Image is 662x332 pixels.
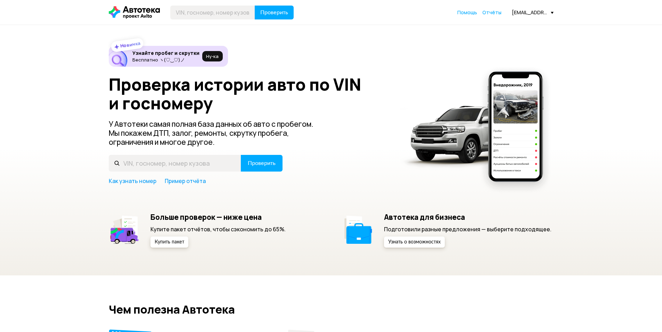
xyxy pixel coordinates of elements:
[248,160,276,166] span: Проверить
[260,10,288,15] span: Проверить
[384,213,551,222] h5: Автотека для бизнеса
[109,155,241,172] input: VIN, госномер, номер кузова
[170,6,255,19] input: VIN, госномер, номер кузова
[482,9,501,16] a: Отчёты
[255,6,294,19] button: Проверить
[150,236,188,248] button: Купить пакет
[165,177,206,185] a: Пример отчёта
[109,75,391,113] h1: Проверка истории авто по VIN и госномеру
[109,177,156,185] a: Как узнать номер
[384,225,551,233] p: Подготовили разные предложения — выберите подходящее.
[457,9,477,16] a: Помощь
[109,119,325,147] p: У Автотеки самая полная база данных об авто с пробегом. Мы покажем ДТП, залог, ремонты, скрутку п...
[241,155,283,172] button: Проверить
[132,57,199,63] p: Бесплатно ヽ(♡‿♡)ノ
[384,236,445,248] button: Узнать о возможностях
[132,50,199,56] h6: Узнайте пробег и скрутки
[388,240,441,244] span: Узнать о возможностях
[109,303,554,316] h2: Чем полезна Автотека
[150,213,286,222] h5: Больше проверок — ниже цена
[206,53,219,59] span: Ну‑ка
[512,9,554,16] div: [EMAIL_ADDRESS][DOMAIN_NAME]
[150,225,286,233] p: Купите пакет отчётов, чтобы сэкономить до 65%.
[155,240,184,244] span: Купить пакет
[120,40,141,49] strong: Новинка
